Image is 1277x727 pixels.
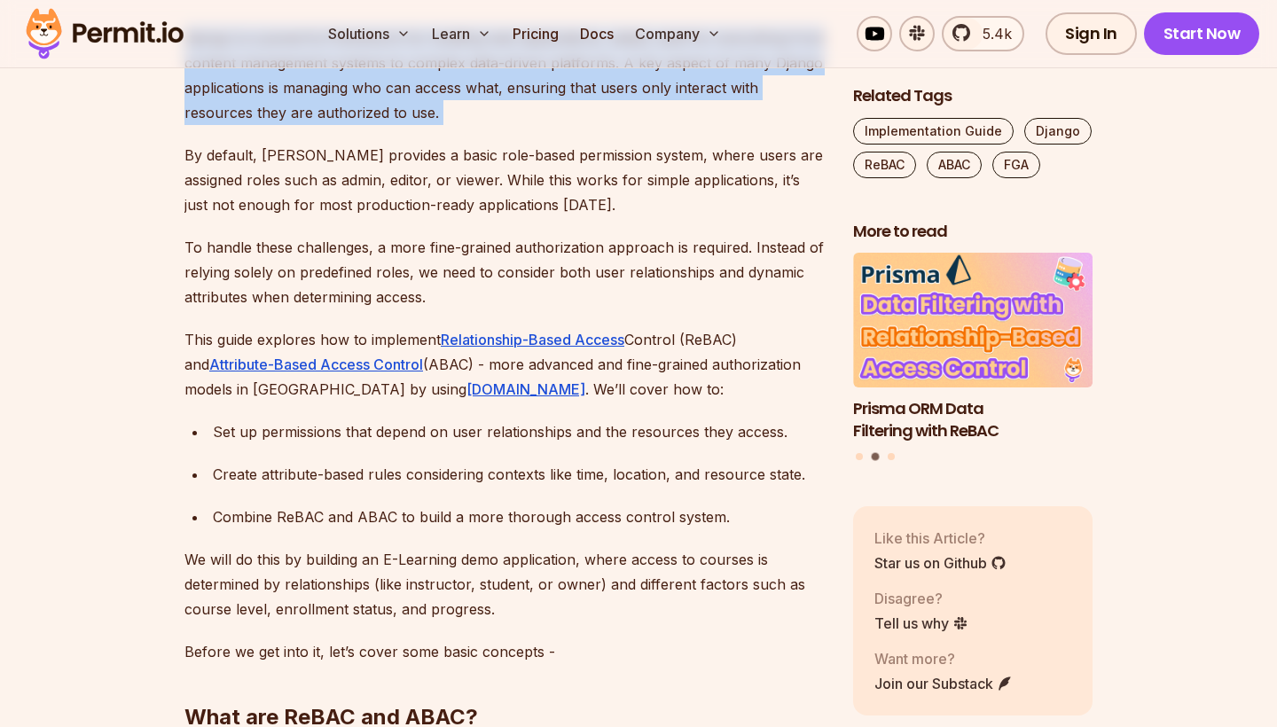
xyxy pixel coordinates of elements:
[184,327,825,402] p: This guide explores how to implement Control (ReBAC) and (ABAC) - more advanced and fine-grained ...
[874,528,1007,549] p: Like this Article?
[184,547,825,621] p: We will do this by building an E-Learning demo application, where access to courses is determined...
[853,254,1093,442] li: 2 of 3
[853,254,1093,442] a: Prisma ORM Data Filtering with ReBACPrisma ORM Data Filtering with ReBAC
[213,504,825,529] div: Combine ReBAC and ABAC to build a more thorough access control system.
[184,26,825,125] p: Django is a powerful framework for building web applications, widely used for everything from con...
[853,221,1093,243] h2: More to read
[466,380,585,398] a: [DOMAIN_NAME]
[1024,118,1092,145] a: Django
[856,454,863,461] button: Go to slide 1
[853,152,916,178] a: ReBAC
[209,356,423,373] a: Attribute-Based Access Control
[927,152,982,178] a: ABAC
[872,453,880,461] button: Go to slide 2
[184,143,825,217] p: By default, [PERSON_NAME] provides a basic role-based permission system, where users are assigned...
[18,4,192,64] img: Permit logo
[425,16,498,51] button: Learn
[888,454,895,461] button: Go to slide 3
[321,16,418,51] button: Solutions
[853,85,1093,107] h2: Related Tags
[874,588,968,609] p: Disagree?
[992,152,1040,178] a: FGA
[628,16,728,51] button: Company
[874,552,1007,574] a: Star us on Github
[874,648,1013,669] p: Want more?
[972,23,1012,44] span: 5.4k
[505,16,566,51] a: Pricing
[1144,12,1260,55] a: Start Now
[874,613,968,634] a: Tell us why
[213,462,825,487] div: Create attribute-based rules considering contexts like time, location, and resource state.
[853,254,1093,388] img: Prisma ORM Data Filtering with ReBAC
[874,673,1013,694] a: Join our Substack
[184,235,825,309] p: To handle these challenges, a more fine-grained authorization approach is required. Instead of re...
[853,254,1093,464] div: Posts
[213,419,825,444] div: Set up permissions that depend on user relationships and the resources they access.
[853,398,1093,442] h3: Prisma ORM Data Filtering with ReBAC
[573,16,621,51] a: Docs
[853,118,1014,145] a: Implementation Guide
[441,331,624,348] a: Relationship-Based Access
[942,16,1024,51] a: 5.4k
[184,639,825,664] p: Before we get into it, let’s cover some basic concepts -
[1046,12,1137,55] a: Sign In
